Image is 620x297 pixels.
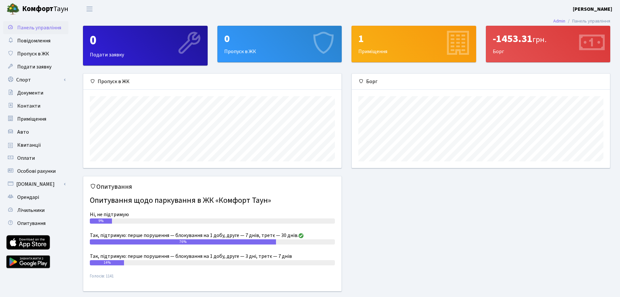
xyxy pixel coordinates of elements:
div: Подати заявку [83,26,207,65]
div: 1 [358,33,469,45]
span: Орендарі [17,194,39,201]
span: Подати заявку [17,63,51,70]
b: Комфорт [22,4,53,14]
div: 0 [224,33,335,45]
img: logo.png [7,3,20,16]
a: Повідомлення [3,34,68,47]
div: Пропуск в ЖК [83,74,341,90]
div: 76% [90,239,276,245]
div: 9% [90,218,112,224]
a: Панель управління [3,21,68,34]
span: Опитування [17,220,46,227]
a: [PERSON_NAME] [573,5,612,13]
div: -1453.31 [493,33,604,45]
a: 1Приміщення [351,26,476,62]
a: 0Подати заявку [83,26,208,66]
a: Особові рахунки [3,165,68,178]
a: Подати заявку [3,60,68,73]
a: Пропуск в ЖК [3,47,68,60]
span: Панель управління [17,24,61,31]
span: Приміщення [17,115,46,123]
a: Контакти [3,99,68,112]
a: [DOMAIN_NAME] [3,178,68,191]
span: Контакти [17,102,40,110]
span: Лічильники [17,207,45,214]
h4: Опитування щодо паркування в ЖК «Комфорт Таун» [90,193,335,208]
h5: Опитування [90,183,335,191]
div: Приміщення [352,26,476,62]
a: Опитування [3,217,68,230]
a: Admin [553,18,565,24]
span: грн. [532,34,546,45]
a: Лічильники [3,204,68,217]
div: Ні, не підтримую [90,211,335,218]
span: Квитанції [17,141,41,149]
div: Так, підтримую: перше порушення — блокування на 1 добу, друге — 7 днів, третє — 30 днів. [90,231,335,239]
a: 0Пропуск в ЖК [217,26,342,62]
a: Спорт [3,73,68,86]
span: Оплати [17,155,35,162]
span: Авто [17,128,29,136]
a: Орендарі [3,191,68,204]
span: Повідомлення [17,37,50,44]
span: Особові рахунки [17,168,56,175]
nav: breadcrumb [544,14,620,28]
a: Авто [3,126,68,139]
a: Приміщення [3,112,68,126]
div: Борг [352,74,610,90]
div: 14% [90,260,124,265]
button: Переключити навігацію [81,4,98,14]
b: [PERSON_NAME] [573,6,612,13]
a: Оплати [3,152,68,165]
li: Панель управління [565,18,610,25]
a: Квитанції [3,139,68,152]
span: Таун [22,4,68,15]
small: Голосів: 1141 [90,273,335,285]
div: Так, підтримую: перше порушення — блокування на 1 добу, друге — 3 дні, третє — 7 днів [90,252,335,260]
div: Пропуск в ЖК [218,26,342,62]
a: Документи [3,86,68,99]
div: Борг [486,26,610,62]
div: 0 [90,33,201,48]
span: Документи [17,89,43,97]
span: Пропуск в ЖК [17,50,49,57]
